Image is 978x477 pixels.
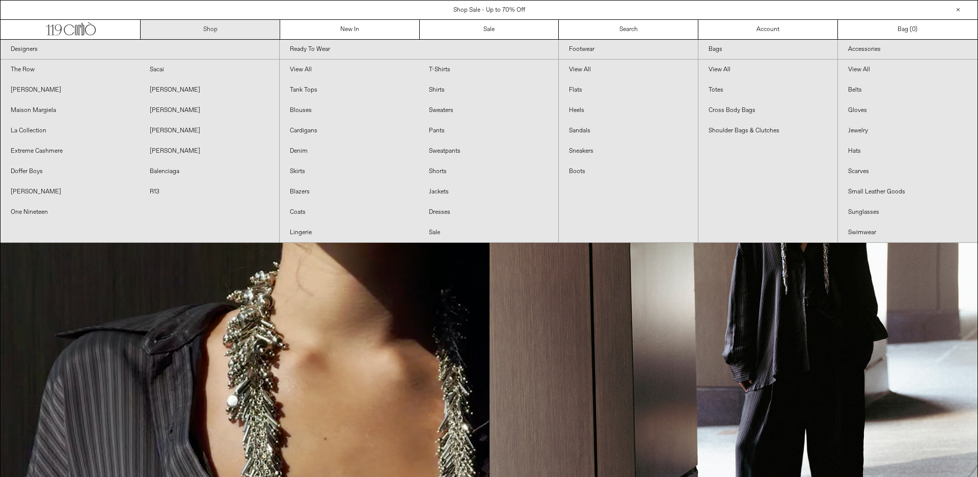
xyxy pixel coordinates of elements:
a: T-Shirts [419,60,558,80]
a: Cross Body Bags [698,100,837,121]
a: Account [698,20,838,39]
a: Jackets [419,182,558,202]
a: Scarves [838,161,977,182]
a: Small Leather Goods [838,182,977,202]
a: Shop [141,20,280,39]
a: Coats [280,202,419,222]
a: One Nineteen [1,202,140,222]
a: Doffer Boys [1,161,140,182]
a: Swimwear [838,222,977,243]
a: Shoulder Bags & Clutches [698,121,837,141]
a: Search [559,20,698,39]
a: Totes [698,80,837,100]
a: View All [838,60,977,80]
a: Designers [1,40,279,60]
a: Sweaters [419,100,558,121]
a: Shirts [419,80,558,100]
a: Blazers [280,182,419,202]
a: Sale [420,20,559,39]
a: The Row [1,60,140,80]
a: [PERSON_NAME] [140,121,279,141]
a: Shop Sale - Up to 70% Off [453,6,525,14]
a: View All [280,60,419,80]
a: Sandals [559,121,698,141]
a: Balenciaga [140,161,279,182]
a: Sale [419,222,558,243]
a: [PERSON_NAME] [140,141,279,161]
a: Sunglasses [838,202,977,222]
a: Maison Margiela [1,100,140,121]
a: R13 [140,182,279,202]
a: Skirts [280,161,419,182]
a: Sneakers [559,141,698,161]
a: [PERSON_NAME] [140,100,279,121]
a: Blouses [280,100,419,121]
span: 0 [912,25,915,34]
a: [PERSON_NAME] [1,80,140,100]
a: Ready To Wear [280,40,558,60]
a: Bags [698,40,837,60]
a: Extreme Cashmere [1,141,140,161]
a: La Collection [1,121,140,141]
a: Tank Tops [280,80,419,100]
a: View All [698,60,837,80]
a: Belts [838,80,977,100]
a: Lingerie [280,222,419,243]
a: Heels [559,100,698,121]
a: Pants [419,121,558,141]
a: Footwear [559,40,698,60]
a: Jewelry [838,121,977,141]
a: Sacai [140,60,279,80]
a: Cardigans [280,121,419,141]
a: Sweatpants [419,141,558,161]
a: [PERSON_NAME] [1,182,140,202]
span: ) [912,25,917,34]
a: View All [559,60,698,80]
a: Shorts [419,161,558,182]
a: Hats [838,141,977,161]
a: Dresses [419,202,558,222]
a: Flats [559,80,698,100]
a: New In [280,20,420,39]
a: [PERSON_NAME] [140,80,279,100]
a: Bag () [838,20,977,39]
a: Gloves [838,100,977,121]
a: Denim [280,141,419,161]
a: Accessories [838,40,977,60]
a: Boots [559,161,698,182]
